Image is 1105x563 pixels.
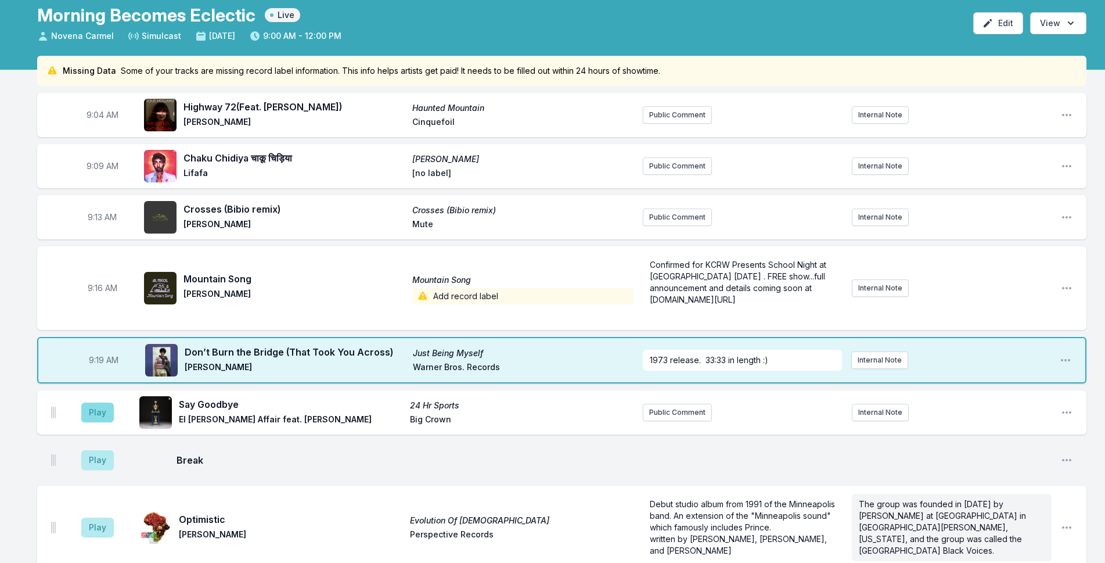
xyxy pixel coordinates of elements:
span: Mountain Song [183,272,405,286]
img: Evolution Of Gospel [139,511,172,544]
button: Internal Note [852,209,909,226]
span: Warner Bros. Records [413,361,634,375]
span: Lifafa [183,167,405,181]
img: Drag Handle [51,407,56,418]
span: Perspective Records [410,529,634,543]
span: Crosses (Bibio remix) [412,205,634,216]
button: Public Comment [643,209,712,226]
span: Break [177,453,1052,467]
span: The group was founded in [DATE] by [PERSON_NAME] at [GEOGRAPHIC_DATA] in [GEOGRAPHIC_DATA][PERSON... [859,499,1028,555]
span: 24 Hr Sports [410,400,634,411]
button: Internal Note [852,279,909,297]
img: Haunted Mountain [144,99,177,131]
img: Crosses (Bibio remix) [144,201,177,234]
span: Novena Carmel [37,30,114,42]
button: Public Comment [643,106,712,124]
span: written by [PERSON_NAME], [PERSON_NAME], and [PERSON_NAME] [650,534,829,555]
button: Open playlist item options [1060,354,1071,366]
button: Open playlist item options [1061,109,1072,121]
span: Don’t Burn the Bridge (That Took You Across) [185,345,406,359]
span: [PERSON_NAME] [412,153,634,165]
span: Timestamp [88,211,117,223]
span: Say Goodbye [179,397,403,411]
img: Mountain Song [144,272,177,304]
span: Just Being Myself [413,347,634,359]
button: Open playlist item options [1061,522,1072,533]
span: [DATE] [195,30,235,42]
button: Internal Note [852,404,909,421]
span: Optimistic [179,512,403,526]
span: Timestamp [87,109,118,121]
button: Open options [1030,12,1086,34]
span: Simulcast [128,30,181,42]
button: Play [81,518,114,537]
span: Cinquefoil [412,116,634,130]
button: Play [81,450,114,470]
button: Internal Note [852,157,909,175]
span: [no label] [412,167,634,181]
span: Confirmed for KCRW Presents School Night at [GEOGRAPHIC_DATA] [DATE] . FREE show...full announcem... [650,260,829,304]
span: Timestamp [87,160,118,172]
span: El [PERSON_NAME] Affair feat. [PERSON_NAME] [179,414,403,428]
img: Just Being Myself [145,344,178,376]
span: Big Crown [410,414,634,428]
h1: Morning Becomes Eclectic [37,5,255,26]
span: Haunted Mountain [412,102,634,114]
span: Live [265,8,300,22]
button: Play [81,403,114,422]
button: Public Comment [643,157,712,175]
img: Drag Handle [51,522,56,533]
img: 24 Hr Sports [139,396,172,429]
span: Crosses (Bibio remix) [183,202,405,216]
span: Missing Data [63,65,116,77]
span: Timestamp [88,282,117,294]
span: [PERSON_NAME] [179,529,403,543]
span: [PERSON_NAME] [185,361,406,375]
span: [PERSON_NAME] [183,116,405,130]
img: Jaago जागो [144,150,177,182]
button: Open playlist item options [1061,454,1072,466]
button: Edit [973,12,1023,34]
span: Add record label [412,288,634,304]
span: Mute [412,218,634,232]
img: Drag Handle [51,454,56,466]
span: Timestamp [89,354,118,366]
span: [PERSON_NAME] [183,288,405,304]
span: Chaku Chidiya चाकू चिड़िया [183,151,405,165]
button: Open playlist item options [1061,282,1072,294]
button: Open playlist item options [1061,211,1072,223]
span: 9:00 AM - 12:00 PM [249,30,341,42]
span: Debut studio album from 1991 of the Minneapolis band. An extension of the "Minneapolis sound" whi... [650,499,837,532]
span: Evolution Of [DEMOGRAPHIC_DATA] [410,515,634,526]
button: Open playlist item options [1061,407,1072,418]
button: Public Comment [643,404,712,421]
span: Some of your tracks are missing record label information. This info helps artists get paid! It ne... [121,65,660,77]
button: Open playlist item options [1061,160,1072,172]
span: 1973 release. 33:33 in length :) [650,355,768,365]
span: Mountain Song [412,274,634,286]
span: [PERSON_NAME] [183,218,405,232]
button: Internal Note [852,106,909,124]
span: Highway 72 (Feat. [PERSON_NAME]) [183,100,405,114]
button: Internal Note [851,352,908,369]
